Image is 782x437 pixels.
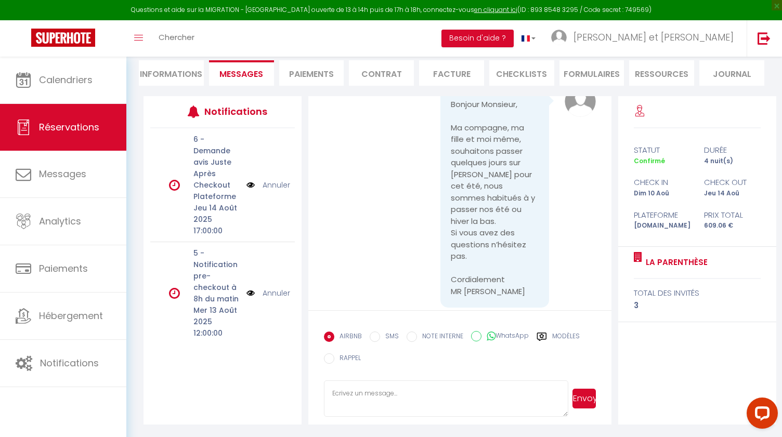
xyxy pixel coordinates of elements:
a: en cliquant ici [474,5,517,14]
img: avatar.png [565,86,596,117]
a: Annuler [263,179,290,191]
h3: Notifications [204,100,265,123]
li: Paiements [279,60,344,86]
span: Messages [39,167,86,180]
li: Ressources [629,60,694,86]
span: Calendriers [39,73,93,86]
a: La Parenthèse [642,256,708,269]
div: statut [627,144,697,156]
pre: Bonjour Monsieur, Ma compagne, ma fille et moi même, souhaitons passer quelques jours sur [PERSON... [451,99,539,298]
button: Besoin d'aide ? [441,30,514,47]
span: Chercher [159,32,194,43]
p: Jeu 14 Août 2025 17:00:00 [193,202,240,236]
img: logout [758,32,771,45]
span: Analytics [39,215,81,228]
div: check in [627,176,697,189]
div: 3 [634,299,760,312]
div: Plateforme [627,209,697,221]
button: Envoyer [572,389,595,408]
p: 6 - Demande avis Juste Après Checkout Plateforme [193,134,240,202]
iframe: LiveChat chat widget [738,393,782,437]
p: Mer 13 Août 2025 12:00:00 [193,304,240,339]
span: Confirmé [634,156,665,165]
div: 609.06 € [697,221,767,231]
li: Contrat [349,60,414,86]
label: WhatsApp [481,331,529,342]
li: Facture [419,60,484,86]
img: Super Booking [31,29,95,47]
li: Informations [139,60,204,86]
label: NOTE INTERNE [417,332,463,343]
label: RAPPEL [334,353,361,365]
li: FORMULAIRES [559,60,624,86]
span: Hébergement [39,309,103,322]
label: Modèles [552,332,580,345]
p: 5 - Notification pre-checkout à 8h du matin [193,247,240,304]
a: ... [PERSON_NAME] et [PERSON_NAME] [543,20,747,57]
span: Réservations [39,121,99,134]
span: Paiements [39,262,88,275]
img: NO IMAGE [246,287,255,299]
a: Chercher [151,20,202,57]
div: durée [697,144,767,156]
span: Messages [219,68,263,80]
img: ... [551,30,567,45]
div: Jeu 14 Aoû [697,189,767,198]
div: [DOMAIN_NAME] [627,221,697,231]
a: Annuler [263,287,290,299]
div: check out [697,176,767,189]
div: Dim 10 Aoû [627,189,697,198]
div: total des invités [634,287,760,299]
label: AIRBNB [334,332,362,343]
img: NO IMAGE [246,179,255,191]
div: 4 nuit(s) [697,156,767,166]
span: Notifications [40,356,99,369]
label: SMS [380,332,399,343]
div: Prix total [697,209,767,221]
li: Journal [699,60,764,86]
li: CHECKLISTS [489,60,554,86]
span: [PERSON_NAME] et [PERSON_NAME] [574,31,734,44]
